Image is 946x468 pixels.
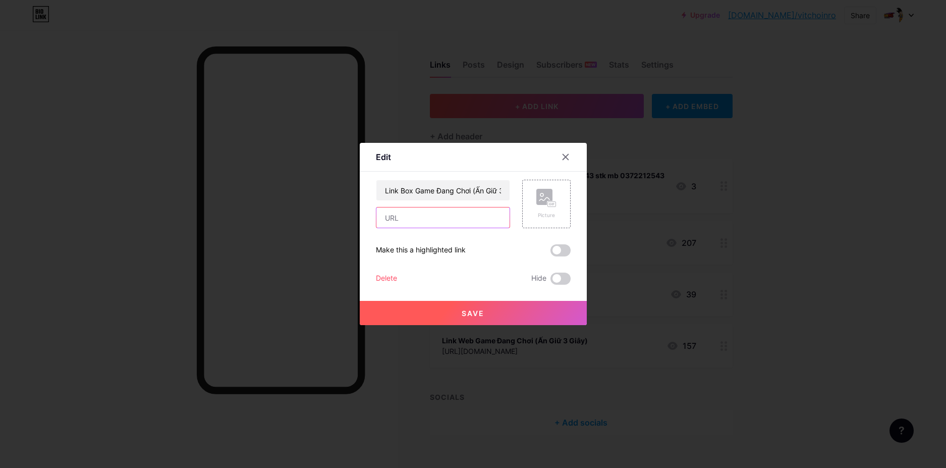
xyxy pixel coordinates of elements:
[536,212,557,219] div: Picture
[376,207,510,228] input: URL
[376,151,391,163] div: Edit
[360,301,587,325] button: Save
[376,244,466,256] div: Make this a highlighted link
[376,273,397,285] div: Delete
[376,180,510,200] input: Title
[531,273,546,285] span: Hide
[462,309,484,318] span: Save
